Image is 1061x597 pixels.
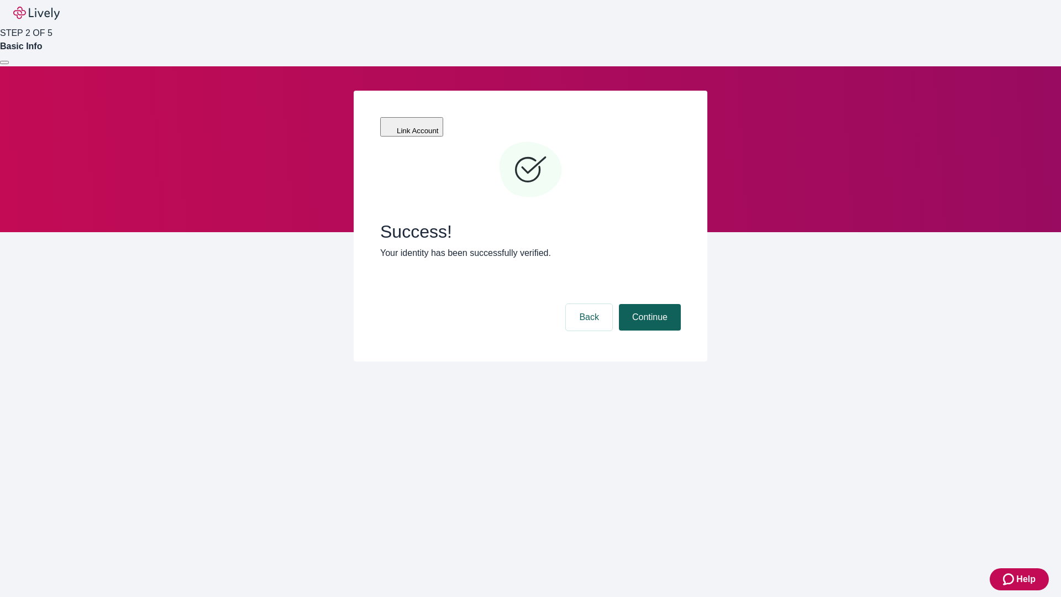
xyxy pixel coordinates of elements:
span: Success! [380,221,681,242]
span: Help [1016,573,1036,586]
svg: Zendesk support icon [1003,573,1016,586]
img: Lively [13,7,60,20]
button: Link Account [380,117,443,137]
button: Continue [619,304,681,331]
p: Your identity has been successfully verified. [380,247,681,260]
button: Zendesk support iconHelp [990,568,1049,590]
button: Back [566,304,612,331]
svg: Checkmark icon [497,137,564,203]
